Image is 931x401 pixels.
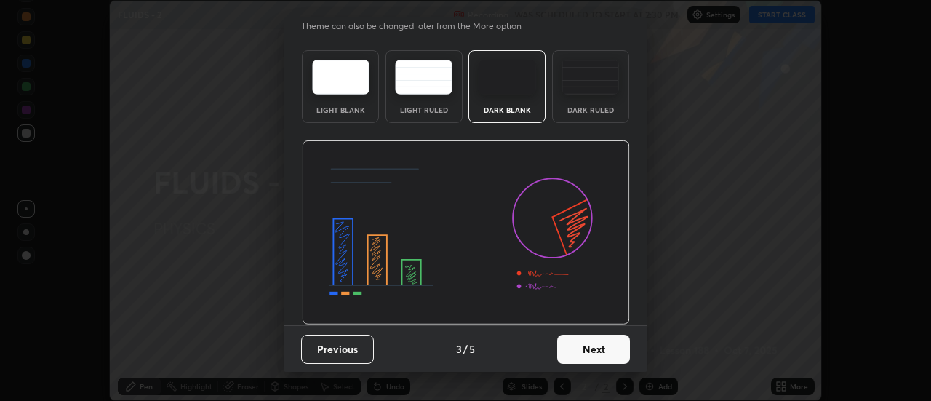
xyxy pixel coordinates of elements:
h4: 5 [469,341,475,357]
button: Previous [301,335,374,364]
img: darkTheme.f0cc69e5.svg [479,60,536,95]
p: Theme can also be changed later from the More option [301,20,537,33]
h4: / [463,341,468,357]
div: Dark Blank [478,106,536,114]
img: lightTheme.e5ed3b09.svg [312,60,369,95]
img: darkThemeBanner.d06ce4a2.svg [302,140,630,325]
div: Light Ruled [395,106,453,114]
h4: 3 [456,341,462,357]
div: Light Blank [311,106,369,114]
img: darkRuledTheme.de295e13.svg [562,60,619,95]
img: lightRuledTheme.5fabf969.svg [395,60,452,95]
button: Next [557,335,630,364]
div: Dark Ruled [562,106,620,114]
